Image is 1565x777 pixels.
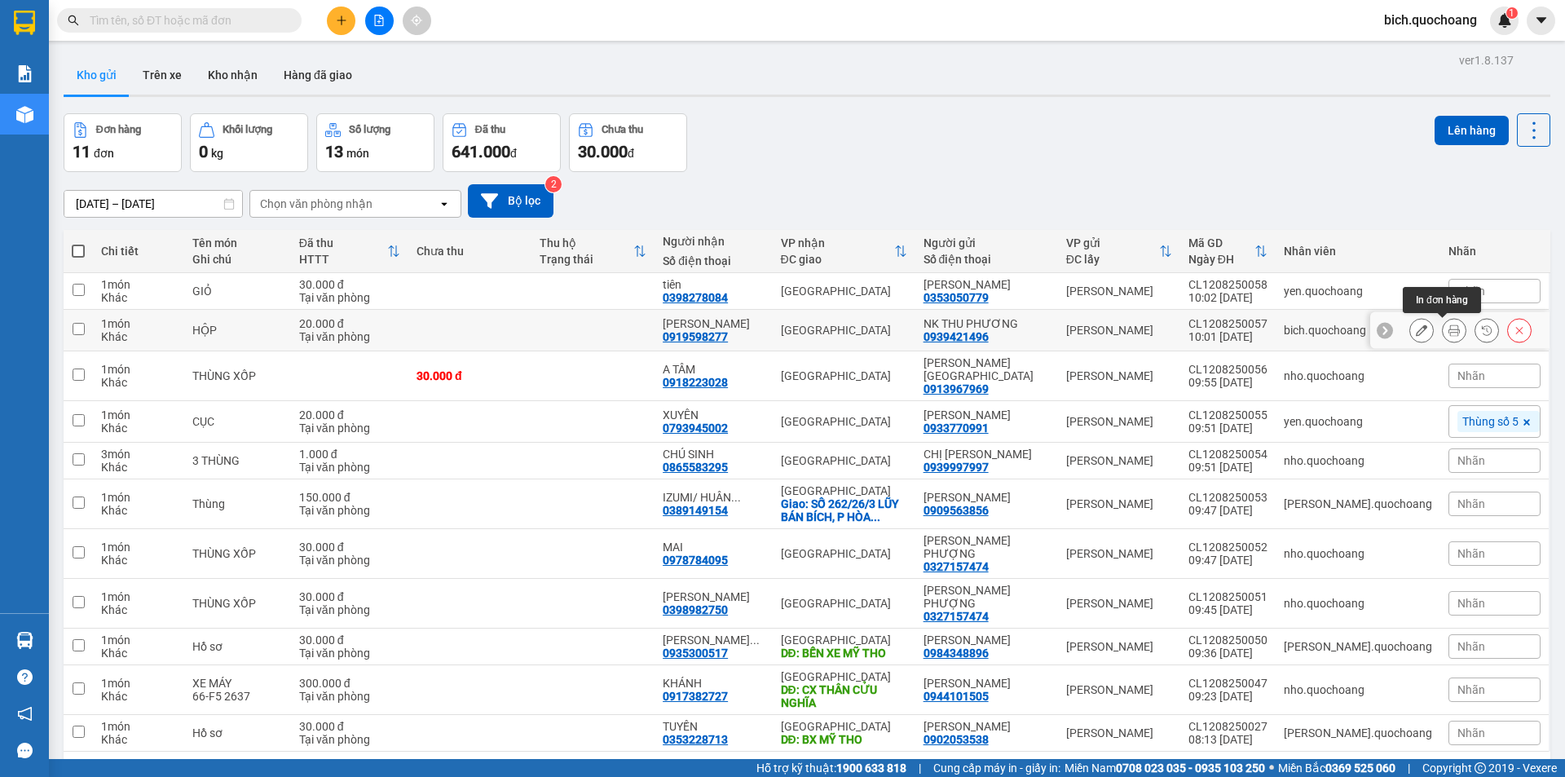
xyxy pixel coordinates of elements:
[663,278,764,291] div: tiên
[1457,369,1485,382] span: Nhãn
[924,236,1050,249] div: Người gửi
[101,461,176,474] div: Khác
[781,253,894,266] div: ĐC giao
[1188,541,1267,554] div: CL1208250052
[64,191,242,217] input: Select a date range.
[781,484,907,497] div: [GEOGRAPHIC_DATA]
[299,677,400,690] div: 300.000 đ
[291,230,408,273] th: Toggle SortBy
[417,369,523,382] div: 30.000 đ
[1284,285,1432,298] div: yen.quochoang
[299,278,400,291] div: 30.000 đ
[545,176,562,192] sup: 2
[924,253,1050,266] div: Số điện thoại
[1284,597,1432,610] div: nho.quochoang
[1278,759,1395,777] span: Miền Bắc
[924,291,989,304] div: 0353050779
[1188,278,1267,291] div: CL1208250058
[781,670,907,683] div: [GEOGRAPHIC_DATA]
[299,491,400,504] div: 150.000 đ
[663,317,764,330] div: LAB CÁT TƯỜNG
[299,541,400,554] div: 30.000 đ
[1188,317,1267,330] div: CL1208250057
[663,491,764,504] div: IZUMI/ HUÂN NGUYỄN
[663,235,764,248] div: Người nhận
[1188,461,1267,474] div: 09:51 [DATE]
[1457,726,1485,739] span: Nhãn
[260,196,373,212] div: Chọn văn phòng nhận
[663,408,764,422] div: XUYÊN
[1188,590,1267,603] div: CL1208250051
[271,55,365,95] button: Hàng đã giao
[510,147,517,160] span: đ
[781,733,907,746] div: DĐ: BX MỸ THO
[1188,690,1267,703] div: 09:23 [DATE]
[602,124,643,135] div: Chưa thu
[1066,285,1172,298] div: [PERSON_NAME]
[1066,324,1172,337] div: [PERSON_NAME]
[373,15,385,26] span: file-add
[101,634,176,647] div: 1 món
[663,590,764,603] div: XUÂN HOA
[1066,640,1172,653] div: [PERSON_NAME]
[1457,683,1485,696] span: Nhãn
[1188,491,1267,504] div: CL1208250053
[924,278,1050,291] div: NGUYỄN VĂN TÁNH
[1534,13,1549,28] span: caret-down
[1188,376,1267,389] div: 09:55 [DATE]
[101,291,176,304] div: Khác
[924,584,1050,610] div: PHAN THỊ TUYẾT PHƯỢNG
[101,491,176,504] div: 1 món
[1527,7,1555,35] button: caret-down
[1457,597,1485,610] span: Nhãn
[327,7,355,35] button: plus
[17,669,33,685] span: question-circle
[1188,236,1254,249] div: Mã GD
[1188,408,1267,422] div: CL1208250055
[569,113,687,172] button: Chưa thu30.000đ
[299,720,400,733] div: 30.000 đ
[663,448,764,461] div: CHÚ SINH
[924,610,989,623] div: 0327157474
[773,230,915,273] th: Toggle SortBy
[1188,603,1267,616] div: 09:45 [DATE]
[1065,759,1265,777] span: Miền Nam
[1403,287,1481,313] div: In đơn hàng
[101,376,176,389] div: Khác
[663,254,764,267] div: Số điện thoại
[101,541,176,554] div: 1 món
[192,690,283,703] div: 66-F5 2637
[1435,116,1509,145] button: Lên hàng
[781,285,907,298] div: [GEOGRAPHIC_DATA]
[101,278,176,291] div: 1 món
[1066,253,1159,266] div: ĐC lấy
[924,408,1050,422] div: NGUYỄN NGỌC NHƯ HUỲNH
[781,236,894,249] div: VP nhận
[346,147,369,160] span: món
[1284,454,1432,467] div: nho.quochoang
[663,733,728,746] div: 0353228713
[1509,7,1514,19] span: 1
[1409,318,1434,342] div: Sửa đơn hàng
[101,317,176,330] div: 1 món
[924,422,989,435] div: 0933770991
[663,677,764,690] div: KHÁNH
[101,363,176,376] div: 1 món
[781,634,907,647] div: [GEOGRAPHIC_DATA]
[1188,733,1267,746] div: 08:13 [DATE]
[1284,726,1432,739] div: tim.quochoang
[924,560,989,573] div: 0327157474
[411,15,422,26] span: aim
[836,762,906,775] strong: 1900 633 818
[924,448,1050,461] div: CHỊ XUÂN
[299,330,400,343] div: Tại văn phòng
[94,147,114,160] span: đơn
[17,706,33,722] span: notification
[299,634,400,647] div: 30.000 đ
[101,330,176,343] div: Khác
[933,759,1060,777] span: Cung cấp máy in - giấy in:
[192,285,283,298] div: GIỎ
[1188,330,1267,343] div: 10:01 [DATE]
[924,647,989,660] div: 0984348896
[663,634,764,647] div: TRẦN PHƯƠNG TÙNG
